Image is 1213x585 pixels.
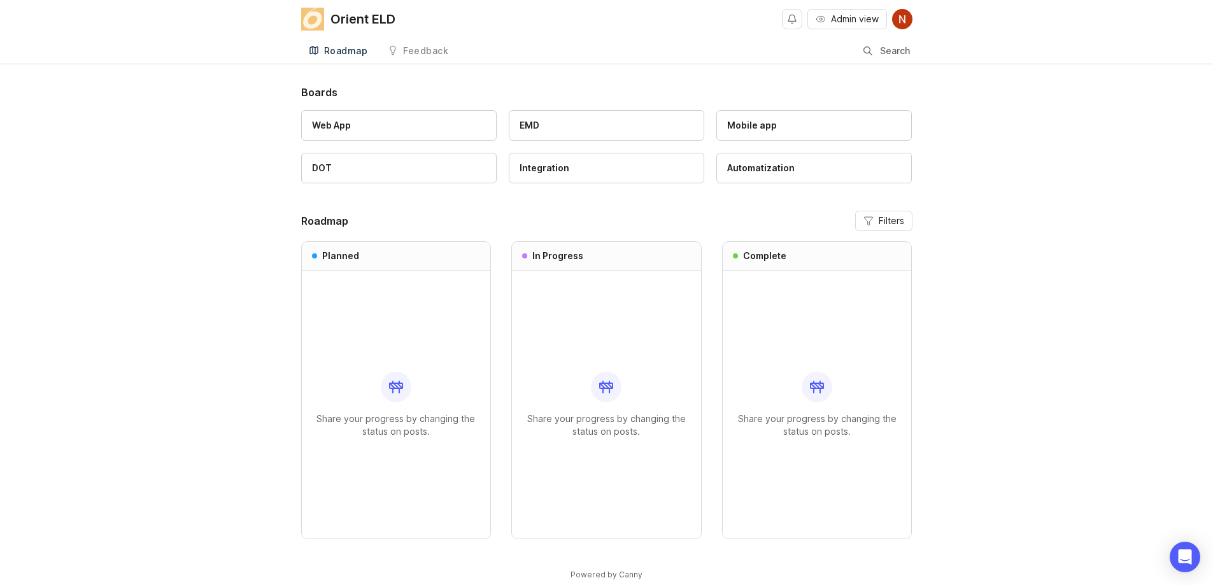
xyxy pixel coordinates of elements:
[403,46,448,55] div: Feedback
[301,8,324,31] img: Orient ELD logo
[301,153,497,183] a: DOT
[522,412,691,438] p: Share your progress by changing the status on posts.
[716,110,912,141] a: Mobile app
[1170,542,1200,572] div: Open Intercom Messenger
[330,13,395,25] div: Orient ELD
[301,85,912,100] h1: Boards
[509,153,704,183] a: Integration
[322,250,359,262] h3: Planned
[733,412,902,438] p: Share your progress by changing the status on posts.
[301,213,348,229] h2: Roadmap
[727,161,795,175] div: Automatization
[743,250,786,262] h3: Complete
[892,9,912,29] img: Naufal Vagapov
[509,110,704,141] a: EMD
[312,118,351,132] div: Web App
[380,38,456,64] a: Feedback
[855,211,912,231] button: Filters
[831,13,879,25] span: Admin view
[727,118,777,132] div: Mobile app
[520,161,569,175] div: Integration
[312,412,481,438] p: Share your progress by changing the status on posts.
[520,118,539,132] div: EMD
[569,567,644,582] a: Powered by Canny
[879,215,904,227] span: Filters
[312,161,332,175] div: DOT
[301,38,376,64] a: Roadmap
[301,110,497,141] a: Web App
[782,9,802,29] button: Notifications
[532,250,583,262] h3: In Progress
[716,153,912,183] a: Automatization
[807,9,887,29] button: Admin view
[324,46,368,55] div: Roadmap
